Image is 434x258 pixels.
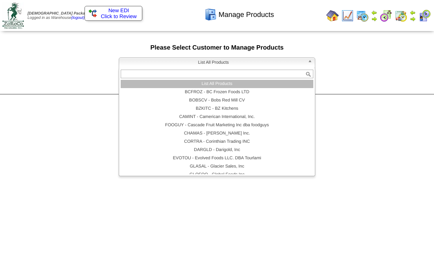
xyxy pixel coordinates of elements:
img: zoroco-logo-small.webp [2,2,24,29]
li: DARGLD - Darigold, Inc [121,146,313,154]
img: arrowright.gif [371,16,377,22]
img: ediSmall.gif [89,9,97,17]
li: FOOGUY - Cascade Fruit Marketing Inc dba foodguys [121,121,313,129]
img: line_graph.gif [341,9,354,22]
img: calendarprod.gif [356,9,369,22]
span: Manage Products [219,11,274,19]
li: BCFROZ - BC Frozen Foods LTD [121,88,313,96]
li: BOBSCV - Bobs Red Mill CV [121,96,313,105]
img: arrowright.gif [410,16,416,22]
img: calendarblend.gif [380,9,392,22]
span: [DEMOGRAPHIC_DATA] Packaging [28,11,93,16]
img: arrowleft.gif [371,9,377,16]
span: Logged in as Warehouse [28,11,93,20]
li: EVOTOU - Evolved Foods LLC. DBA Tourlami [121,154,313,162]
li: GLOFOO - Global Foods Inc [121,171,313,179]
li: CHAMAS - [PERSON_NAME] Inc. [121,129,313,138]
a: (logout) [71,16,85,20]
li: CAMINT - Camerican International, Inc. [121,113,313,121]
span: List All Products [122,58,305,67]
li: GLASAL - Glacier Sales, Inc [121,162,313,171]
li: List All Products [121,80,313,88]
img: calendarcustomer.gif [418,9,431,22]
img: arrowleft.gif [410,9,416,16]
span: New EDI [108,7,129,13]
span: Please Select Customer to Manage Products [151,44,284,51]
a: New EDI Click to Review [89,7,138,19]
span: Click to Review [89,13,138,19]
img: calendarinout.gif [395,9,407,22]
li: CORTRA - Corinthian Trading INC [121,138,313,146]
img: cabinet.gif [204,8,217,21]
li: BZKITC - BZ Kitchens [121,105,313,113]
